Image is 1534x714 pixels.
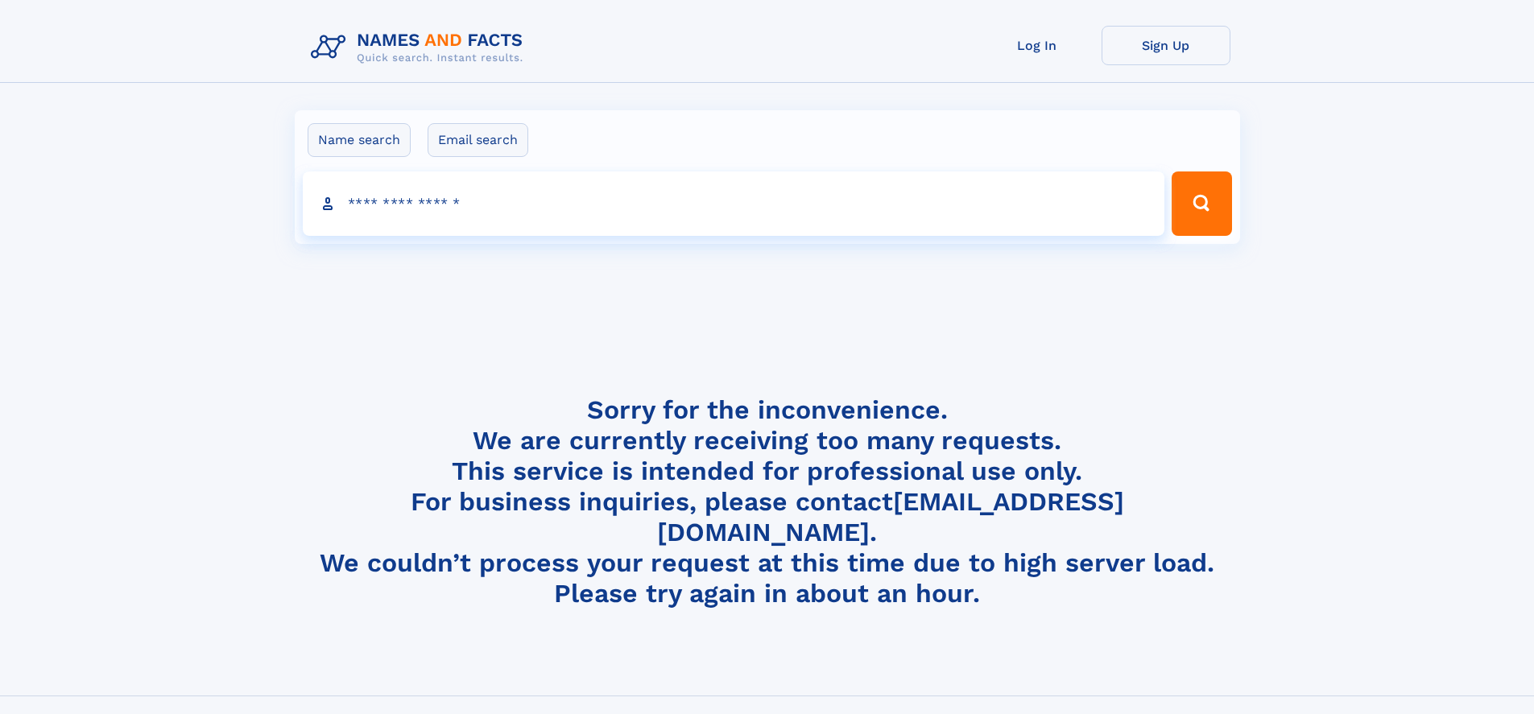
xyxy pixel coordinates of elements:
[1102,26,1230,65] a: Sign Up
[308,123,411,157] label: Name search
[657,486,1124,547] a: [EMAIL_ADDRESS][DOMAIN_NAME]
[428,123,528,157] label: Email search
[973,26,1102,65] a: Log In
[1172,171,1231,236] button: Search Button
[303,171,1165,236] input: search input
[304,394,1230,609] h4: Sorry for the inconvenience. We are currently receiving too many requests. This service is intend...
[304,26,536,69] img: Logo Names and Facts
